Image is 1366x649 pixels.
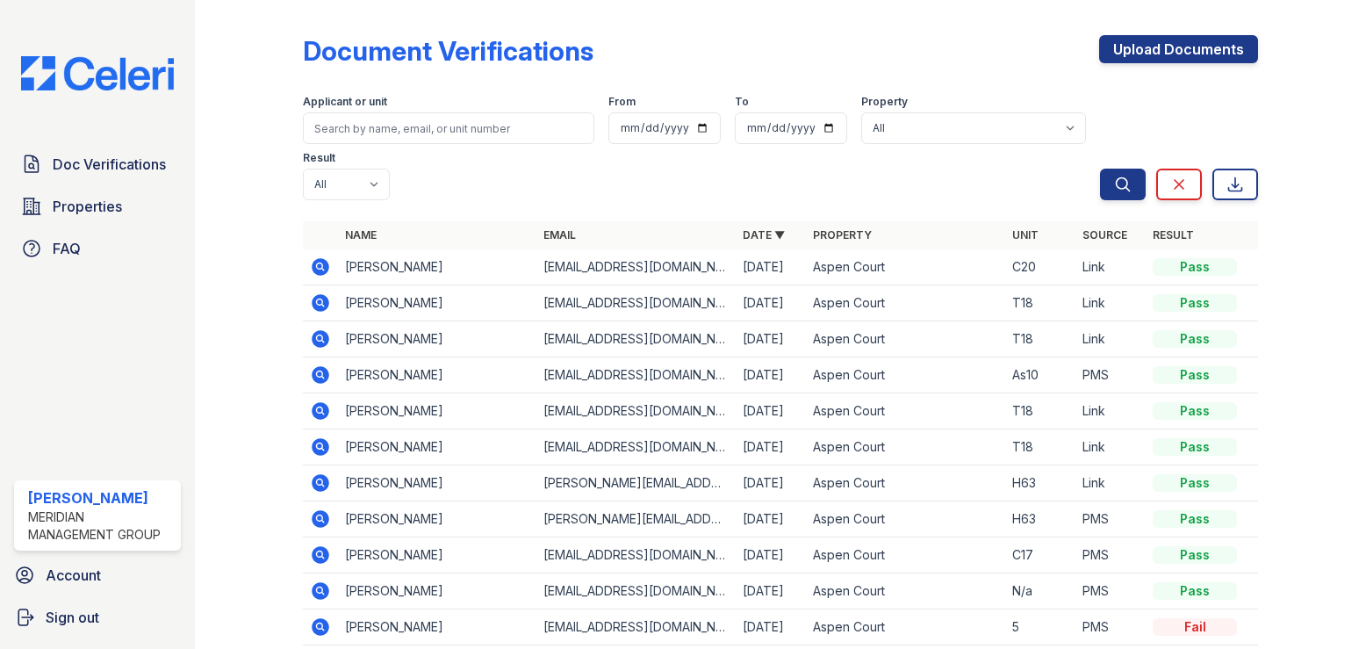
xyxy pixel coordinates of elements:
div: Pass [1153,366,1237,384]
td: [PERSON_NAME] [338,285,537,321]
label: Applicant or unit [303,95,387,109]
td: [DATE] [736,429,806,465]
td: [PERSON_NAME] [338,429,537,465]
td: [DATE] [736,501,806,537]
td: [EMAIL_ADDRESS][DOMAIN_NAME] [536,609,736,645]
td: [PERSON_NAME] [338,357,537,393]
td: [EMAIL_ADDRESS][DOMAIN_NAME] [536,537,736,573]
td: [PERSON_NAME] [338,573,537,609]
td: Aspen Court [806,321,1005,357]
td: [PERSON_NAME] [338,465,537,501]
a: Doc Verifications [14,147,181,182]
label: From [608,95,636,109]
td: C17 [1005,537,1075,573]
div: Pass [1153,330,1237,348]
td: [PERSON_NAME][EMAIL_ADDRESS][DOMAIN_NAME] [536,501,736,537]
td: PMS [1075,609,1146,645]
td: [EMAIL_ADDRESS][DOMAIN_NAME] [536,285,736,321]
td: [DATE] [736,573,806,609]
td: [DATE] [736,285,806,321]
a: Sign out [7,600,188,635]
td: Link [1075,321,1146,357]
td: Link [1075,285,1146,321]
td: Link [1075,393,1146,429]
a: Result [1153,228,1194,242]
td: H63 [1005,465,1075,501]
div: Pass [1153,402,1237,420]
td: Aspen Court [806,465,1005,501]
td: [DATE] [736,465,806,501]
td: T18 [1005,429,1075,465]
td: Aspen Court [806,501,1005,537]
label: Property [861,95,908,109]
td: PMS [1075,357,1146,393]
td: T18 [1005,285,1075,321]
td: PMS [1075,573,1146,609]
td: Aspen Court [806,537,1005,573]
label: To [735,95,749,109]
div: Pass [1153,438,1237,456]
td: 5 [1005,609,1075,645]
td: Link [1075,429,1146,465]
td: Aspen Court [806,573,1005,609]
div: Pass [1153,474,1237,492]
td: [EMAIL_ADDRESS][DOMAIN_NAME] [536,321,736,357]
td: [DATE] [736,357,806,393]
td: [EMAIL_ADDRESS][DOMAIN_NAME] [536,573,736,609]
td: PMS [1075,537,1146,573]
div: Document Verifications [303,35,593,67]
a: Date ▼ [743,228,785,242]
label: Result [303,151,335,165]
input: Search by name, email, or unit number [303,112,595,144]
a: Properties [14,189,181,224]
td: T18 [1005,321,1075,357]
td: Link [1075,465,1146,501]
a: Source [1082,228,1127,242]
td: [PERSON_NAME] [338,249,537,285]
td: [EMAIL_ADDRESS][DOMAIN_NAME] [536,249,736,285]
td: PMS [1075,501,1146,537]
div: [PERSON_NAME] [28,487,174,508]
td: [PERSON_NAME] [338,393,537,429]
td: [EMAIL_ADDRESS][DOMAIN_NAME] [536,429,736,465]
div: Pass [1153,546,1237,564]
a: Account [7,558,188,593]
div: Pass [1153,582,1237,600]
td: Aspen Court [806,429,1005,465]
div: Pass [1153,510,1237,528]
td: [EMAIL_ADDRESS][DOMAIN_NAME] [536,393,736,429]
td: T18 [1005,393,1075,429]
span: Sign out [46,607,99,628]
td: Aspen Court [806,609,1005,645]
span: Doc Verifications [53,154,166,175]
td: [DATE] [736,537,806,573]
a: Upload Documents [1099,35,1258,63]
a: Name [345,228,377,242]
span: Properties [53,196,122,217]
td: Aspen Court [806,357,1005,393]
td: N/a [1005,573,1075,609]
td: [DATE] [736,393,806,429]
img: CE_Logo_Blue-a8612792a0a2168367f1c8372b55b34899dd931a85d93a1a3d3e32e68fde9ad4.png [7,56,188,90]
a: FAQ [14,231,181,266]
td: [PERSON_NAME] [338,321,537,357]
td: [EMAIL_ADDRESS][DOMAIN_NAME] [536,357,736,393]
td: Link [1075,249,1146,285]
div: Pass [1153,258,1237,276]
div: Pass [1153,294,1237,312]
td: Aspen Court [806,249,1005,285]
a: Unit [1012,228,1039,242]
div: Fail [1153,618,1237,636]
a: Email [543,228,576,242]
td: Aspen Court [806,285,1005,321]
span: FAQ [53,238,81,259]
div: Meridian Management Group [28,508,174,544]
td: As10 [1005,357,1075,393]
td: [DATE] [736,249,806,285]
span: Account [46,565,101,586]
a: Property [813,228,872,242]
td: [DATE] [736,321,806,357]
td: [DATE] [736,609,806,645]
td: H63 [1005,501,1075,537]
